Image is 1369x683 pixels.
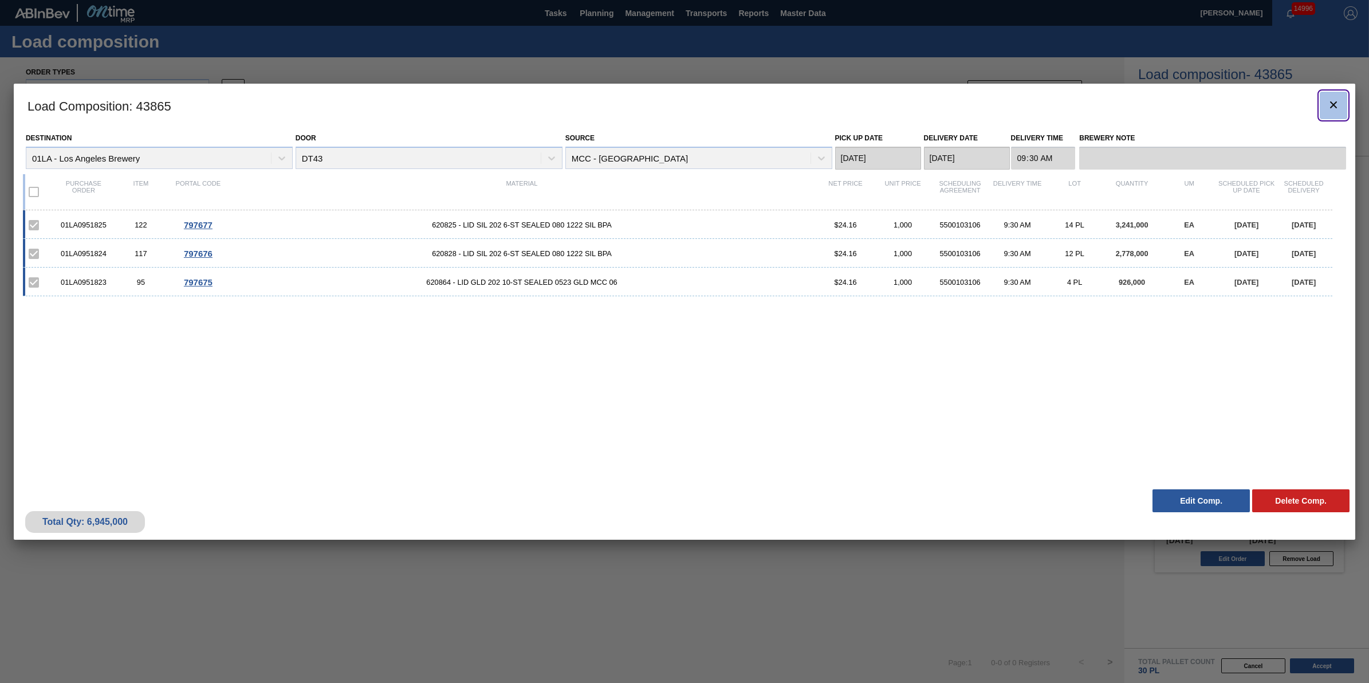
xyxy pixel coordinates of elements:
label: Pick up Date [835,134,883,142]
div: 122 [112,221,170,229]
div: Lot [1046,180,1103,204]
span: [DATE] [1234,278,1258,286]
label: Brewery Note [1079,130,1346,147]
div: Go to Order [170,249,227,258]
label: Delivery Time [1011,130,1076,147]
div: Portal code [170,180,227,204]
label: Delivery Date [924,134,978,142]
div: 5500103106 [931,278,989,286]
label: Door [296,134,316,142]
h3: Load Composition : 43865 [14,84,1355,127]
div: Net Price [817,180,874,204]
span: 620864 - LID GLD 202 10-ST SEALED 0523 GLD MCC 06 [227,278,817,286]
div: Item [112,180,170,204]
div: UM [1160,180,1218,204]
span: 797676 [184,249,213,258]
div: $24.16 [817,221,874,229]
button: Edit Comp. [1152,489,1250,512]
button: Delete Comp. [1252,489,1350,512]
label: Source [565,134,595,142]
div: 117 [112,249,170,258]
div: Scheduling Agreement [931,180,989,204]
div: 14 PL [1046,221,1103,229]
span: 797675 [184,277,213,287]
div: Purchase order [55,180,112,204]
div: Delivery Time [989,180,1046,204]
span: [DATE] [1292,249,1316,258]
div: Quantity [1103,180,1160,204]
span: EA [1184,221,1194,229]
input: mm/dd/yyyy [924,147,1010,170]
div: 1,000 [874,278,931,286]
div: Scheduled Delivery [1275,180,1332,204]
div: Go to Order [170,277,227,287]
div: Scheduled Pick up Date [1218,180,1275,204]
span: 2,778,000 [1116,249,1148,258]
div: 1,000 [874,221,931,229]
div: 01LA0951823 [55,278,112,286]
div: Material [227,180,817,204]
span: [DATE] [1234,249,1258,258]
div: 1,000 [874,249,931,258]
span: [DATE] [1292,278,1316,286]
input: mm/dd/yyyy [835,147,921,170]
div: 4 PL [1046,278,1103,286]
label: Destination [26,134,72,142]
span: EA [1184,249,1194,258]
div: $24.16 [817,249,874,258]
span: [DATE] [1292,221,1316,229]
div: 95 [112,278,170,286]
span: 926,000 [1119,278,1145,286]
div: Go to Order [170,220,227,230]
span: 797677 [184,220,213,230]
div: Total Qty: 6,945,000 [34,517,136,527]
div: 5500103106 [931,249,989,258]
div: 5500103106 [931,221,989,229]
div: 9:30 AM [989,221,1046,229]
span: EA [1184,278,1194,286]
div: 9:30 AM [989,249,1046,258]
span: 620828 - LID SIL 202 6-ST SEALED 080 1222 SIL BPA [227,249,817,258]
div: $24.16 [817,278,874,286]
div: Unit Price [874,180,931,204]
span: 3,241,000 [1116,221,1148,229]
span: 620825 - LID SIL 202 6-ST SEALED 080 1222 SIL BPA [227,221,817,229]
div: 01LA0951824 [55,249,112,258]
div: 01LA0951825 [55,221,112,229]
div: 9:30 AM [989,278,1046,286]
div: 12 PL [1046,249,1103,258]
span: [DATE] [1234,221,1258,229]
